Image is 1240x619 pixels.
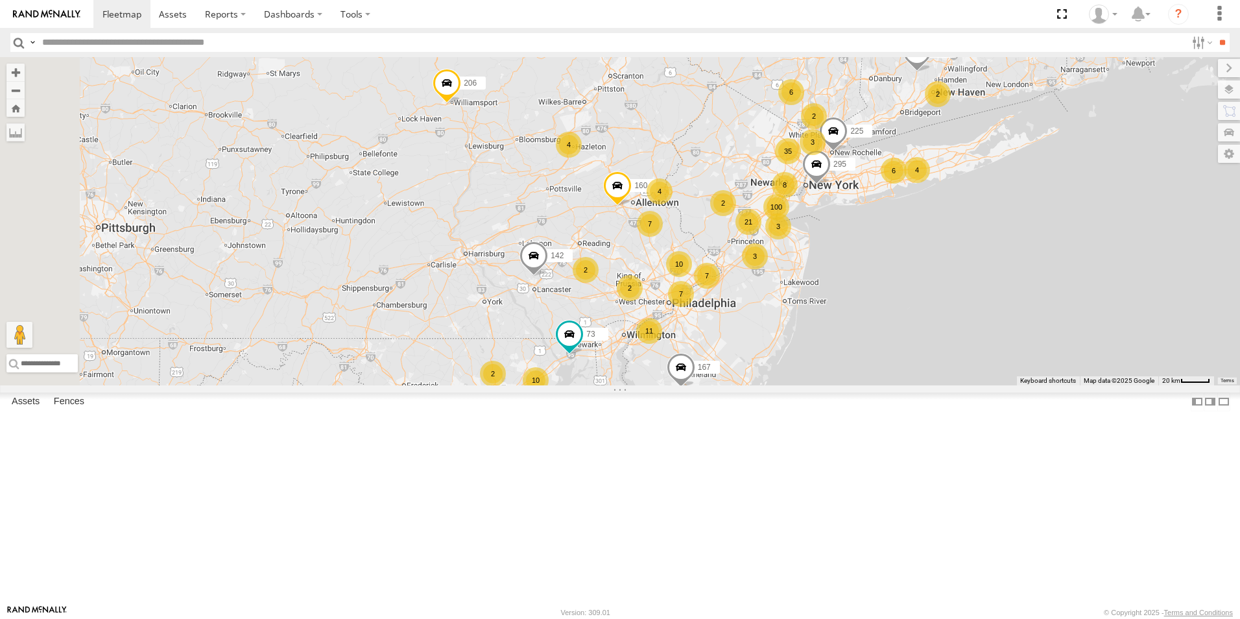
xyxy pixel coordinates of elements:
div: 2 [617,275,643,301]
div: 100 [763,194,789,220]
span: 160 [634,181,647,190]
div: 8 [772,172,798,198]
a: Terms (opens in new tab) [1221,378,1234,383]
button: Map Scale: 20 km per 42 pixels [1158,376,1214,385]
span: 225 [850,127,863,136]
div: 6 [881,158,907,184]
label: Measure [6,123,25,141]
button: Drag Pegman onto the map to open Street View [6,322,32,348]
i: ? [1168,4,1189,25]
div: 10 [666,251,692,277]
div: 3 [765,213,791,239]
div: 4 [904,157,930,183]
a: Terms and Conditions [1164,609,1233,616]
div: 2 [801,103,827,129]
div: 3 [742,243,768,269]
a: Visit our Website [7,606,67,619]
div: 2 [480,361,506,387]
span: Map data ©2025 Google [1084,377,1154,384]
button: Zoom Home [6,99,25,117]
div: 7 [668,281,694,307]
span: 20 km [1162,377,1180,384]
div: 4 [647,178,673,204]
button: Keyboard shortcuts [1020,376,1076,385]
label: Dock Summary Table to the Right [1204,393,1217,411]
span: 295 [833,160,846,169]
span: 73 [586,330,595,339]
label: Search Query [27,33,38,52]
span: 142 [551,252,564,261]
div: 7 [694,263,720,289]
label: Assets [5,393,46,411]
div: © Copyright 2025 - [1104,609,1233,616]
div: 7 [637,211,663,237]
span: 206 [464,79,477,88]
label: Search Filter Options [1187,33,1215,52]
span: 167 [698,363,711,372]
button: Zoom out [6,81,25,99]
div: 3 [800,129,826,155]
img: rand-logo.svg [13,10,80,19]
div: 2 [573,257,599,283]
label: Hide Summary Table [1217,393,1230,411]
div: 10 [523,367,549,393]
label: Map Settings [1218,145,1240,163]
div: Version: 309.01 [561,609,610,616]
div: 11 [636,318,662,344]
div: 4 [556,132,582,158]
div: 2 [925,81,951,107]
div: 2 [710,190,736,216]
label: Fences [47,393,91,411]
div: Matt Square [1084,5,1122,24]
div: 6 [778,79,804,105]
div: 21 [735,209,761,235]
button: Zoom in [6,64,25,81]
div: 35 [775,138,801,164]
label: Dock Summary Table to the Left [1191,393,1204,411]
